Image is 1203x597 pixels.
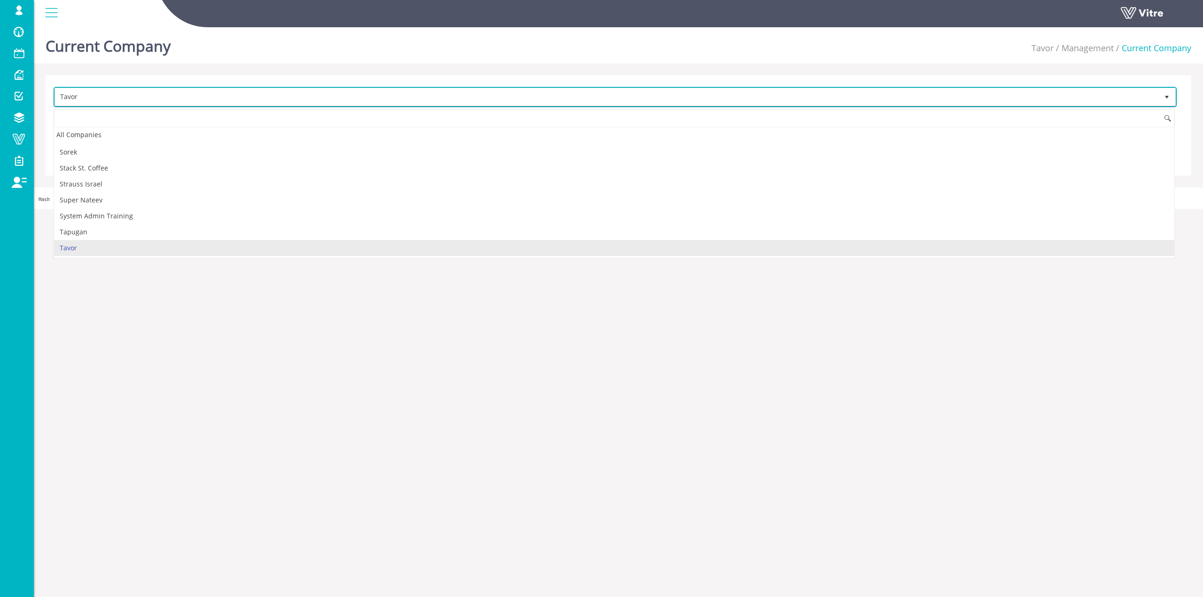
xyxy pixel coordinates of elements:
[46,23,171,63] h1: Current Company
[54,192,1174,208] li: Super Nateev
[1114,42,1191,54] li: Current Company
[54,208,1174,224] li: System Admin Training
[54,240,1174,256] li: Tavor
[54,128,1174,141] div: All Companies
[54,256,1174,272] li: teat
[1031,42,1054,54] a: Tavor
[54,224,1174,240] li: Tapugan
[1054,42,1114,54] li: Management
[1158,88,1175,106] span: select
[54,144,1174,160] li: Sorek
[39,197,217,202] span: Hash '8ee0bbc' Date '[DATE] 21:59:35 +0000' Branch 'Production'
[54,176,1174,192] li: Strauss Israel
[55,88,1158,105] span: Tavor
[54,160,1174,176] li: Stack St. Coffee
